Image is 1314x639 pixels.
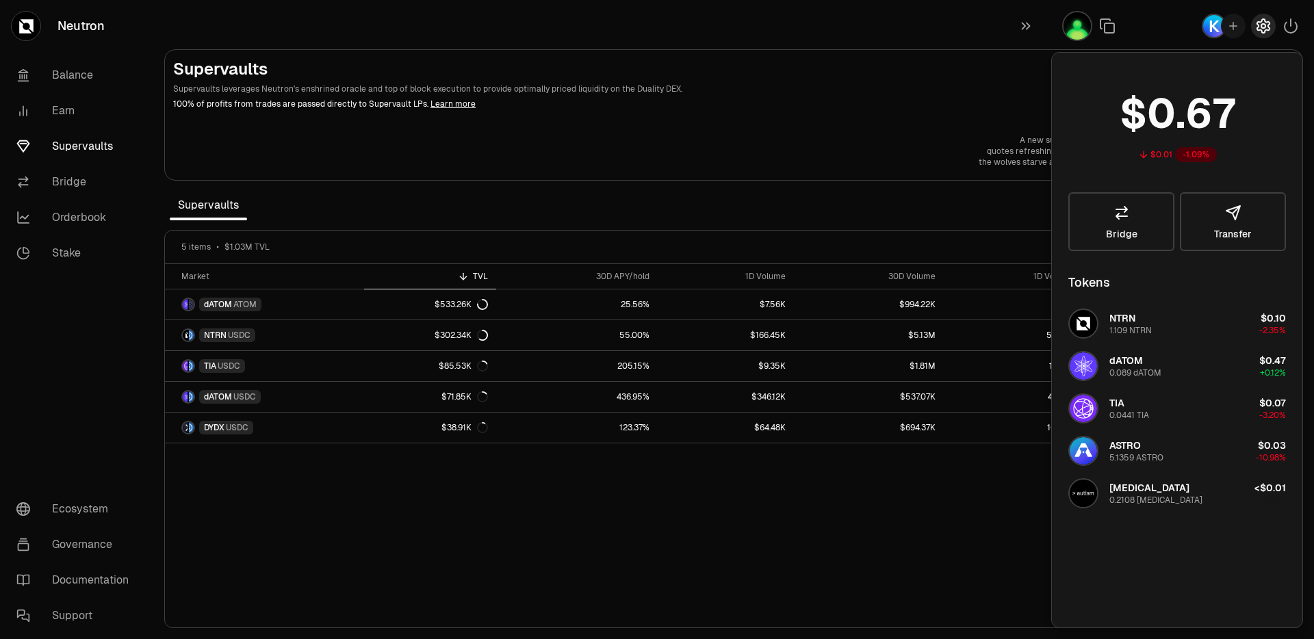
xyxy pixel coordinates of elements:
[794,320,943,350] a: $5.13M
[430,99,476,109] a: Learn more
[204,330,227,341] span: NTRN
[658,320,794,350] a: $166.45K
[1109,495,1202,506] div: 0.2108 [MEDICAL_DATA]
[165,320,364,350] a: NTRN LogoUSDC LogoNTRNUSDC
[1068,192,1174,251] a: Bridge
[165,289,364,319] a: dATOM LogoATOM LogodATOMATOM
[435,299,488,310] div: $533.26K
[1060,345,1294,387] button: dATOM LogodATOM0.089 dATOM$0.47+0.12%
[183,299,188,310] img: dATOM Logo
[802,271,935,282] div: 30D Volume
[944,351,1084,381] a: 10.93%
[1259,354,1286,367] span: $0.47
[183,391,188,402] img: dATOM Logo
[1261,312,1286,324] span: $0.10
[364,289,497,319] a: $533.26K
[224,242,270,252] span: $1.03M TVL
[204,391,232,402] span: dATOM
[364,382,497,412] a: $71.85K
[1106,229,1137,239] span: Bridge
[944,289,1084,319] a: 1.42%
[189,391,194,402] img: USDC Logo
[183,361,188,371] img: TIA Logo
[1060,430,1294,471] button: ASTRO LogoASTRO5.1359 ASTRO$0.03-10.98%
[5,57,148,93] a: Balance
[944,382,1084,412] a: 481.71%
[979,135,1129,168] a: A new sun rises—quotes refreshing block by block—the wolves starve at [PERSON_NAME].
[496,320,658,350] a: 55.00%
[496,289,658,319] a: 25.56%
[1109,367,1161,378] div: 0.089 dATOM
[504,271,649,282] div: 30D APY/hold
[189,330,194,341] img: USDC Logo
[658,382,794,412] a: $346.12K
[439,361,488,371] div: $85.53K
[1259,410,1286,421] span: -3.20%
[1109,410,1149,421] div: 0.0441 TIA
[496,382,658,412] a: 436.95%
[1070,395,1097,422] img: TIA Logo
[5,562,148,598] a: Documentation
[441,391,488,402] div: $71.85K
[233,299,257,310] span: ATOM
[1109,325,1152,336] div: 1.109 NTRN
[496,413,658,443] a: 123.37%
[1109,312,1135,324] span: NTRN
[189,361,194,371] img: USDC Logo
[233,391,256,402] span: USDC
[226,422,248,433] span: USDC
[204,361,216,371] span: TIA
[1062,11,1092,41] img: Ted
[441,422,488,433] div: $38.91K
[5,200,148,235] a: Orderbook
[364,320,497,350] a: $302.34K
[372,271,489,282] div: TVL
[658,289,794,319] a: $7.56K
[1070,480,1097,507] img: AUTISM Logo
[1259,397,1286,409] span: $0.07
[1060,388,1294,429] button: TIA LogoTIA0.0441 TIA$0.07-3.20%
[170,192,247,219] span: Supervaults
[1109,397,1124,409] span: TIA
[173,83,1196,95] p: Supervaults leverages Neutron's enshrined oracle and top of block execution to provide optimally ...
[189,299,194,310] img: ATOM Logo
[1258,439,1286,452] span: $0.03
[165,351,364,381] a: TIA LogoUSDC LogoTIAUSDC
[5,235,148,271] a: Stake
[658,351,794,381] a: $9.35K
[183,422,188,433] img: DYDX Logo
[5,491,148,527] a: Ecosystem
[1109,439,1141,452] span: ASTRO
[204,299,232,310] span: dATOM
[658,413,794,443] a: $64.48K
[1068,273,1110,292] div: Tokens
[979,135,1129,146] p: A new sun rises—
[1254,482,1286,494] span: <$0.01
[666,271,786,282] div: 1D Volume
[1060,473,1294,514] button: AUTISM Logo[MEDICAL_DATA]0.2108 [MEDICAL_DATA]<$0.01+0.00%
[1109,354,1143,367] span: dATOM
[435,330,488,341] div: $302.34K
[364,351,497,381] a: $85.53K
[1070,352,1097,380] img: dATOM Logo
[181,271,356,282] div: Market
[1259,325,1286,336] span: -2.35%
[794,382,943,412] a: $537.07K
[979,157,1129,168] p: the wolves starve at [PERSON_NAME].
[794,289,943,319] a: $994.22K
[173,58,1196,80] h2: Supervaults
[1070,310,1097,337] img: NTRN Logo
[165,382,364,412] a: dATOM LogoUSDC LogodATOMUSDC
[165,413,364,443] a: DYDX LogoUSDC LogoDYDXUSDC
[794,413,943,443] a: $694.37K
[1070,437,1097,465] img: ASTRO Logo
[189,422,194,433] img: USDC Logo
[5,527,148,562] a: Governance
[944,413,1084,443] a: 165.71%
[1109,482,1189,494] span: [MEDICAL_DATA]
[979,146,1129,157] p: quotes refreshing block by block—
[1175,147,1217,162] div: -1.09%
[173,98,1196,110] p: 100% of profits from trades are passed directly to Supervault LPs.
[1214,229,1252,239] span: Transfer
[183,330,188,341] img: NTRN Logo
